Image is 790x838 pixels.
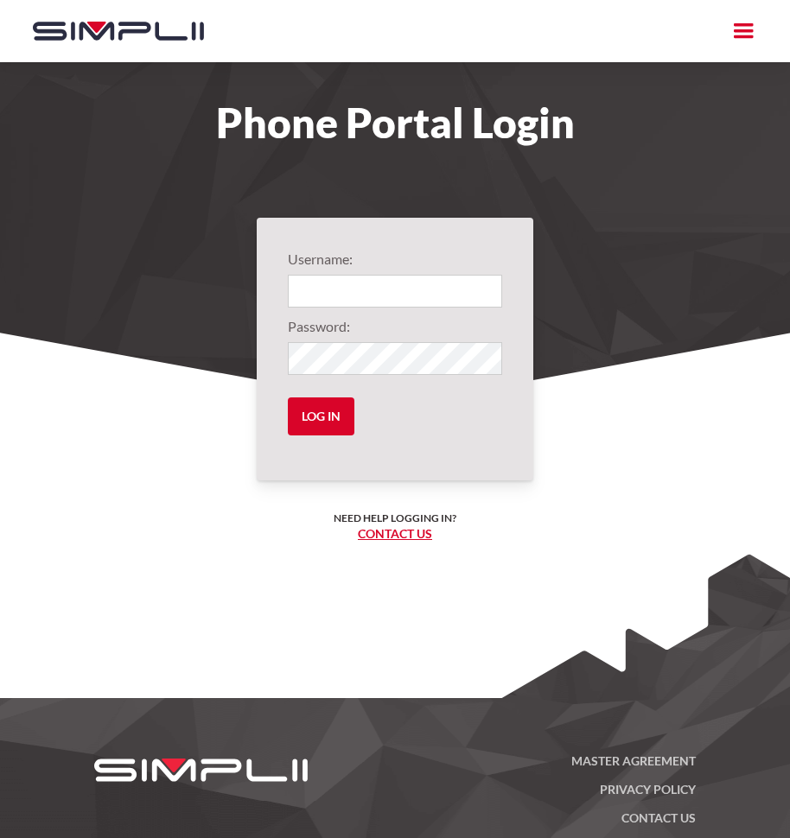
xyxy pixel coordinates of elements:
[404,808,696,835] a: Contact US
[33,22,204,41] img: Simplii
[404,779,696,807] a: Privacy Policy
[288,249,502,270] label: Username:
[288,397,354,435] input: Log in
[16,104,774,142] h1: Phone Portal Login
[288,249,502,449] form: Login
[404,751,696,778] a: Master Agreement
[334,511,456,543] h6: Need help logging in? ‍
[288,316,502,337] label: Password:
[358,526,432,541] a: Contact us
